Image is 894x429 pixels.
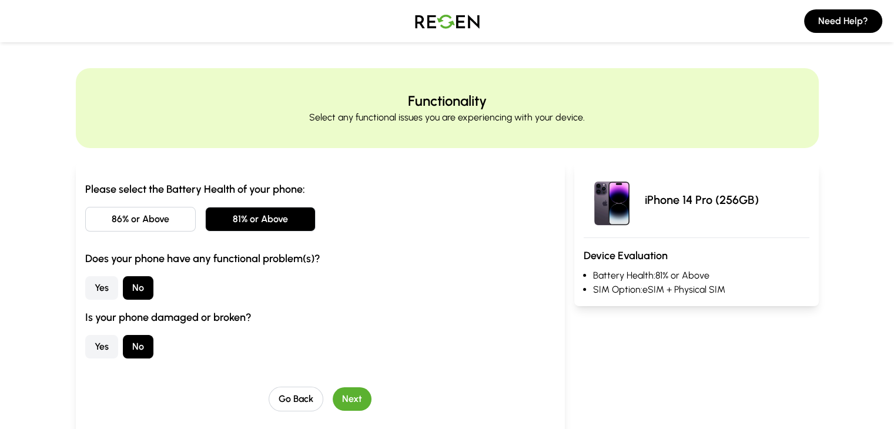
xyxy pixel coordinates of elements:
[406,5,488,38] img: Logo
[584,247,809,264] h3: Device Evaluation
[205,207,316,232] button: 81% or Above
[85,335,118,358] button: Yes
[85,181,555,197] h3: Please select the Battery Health of your phone:
[85,207,196,232] button: 86% or Above
[269,387,323,411] button: Go Back
[593,269,809,283] li: Battery Health: 81% or Above
[123,276,153,300] button: No
[645,192,759,208] p: iPhone 14 Pro (256GB)
[593,283,809,297] li: SIM Option: eSIM + Physical SIM
[584,172,640,228] img: iPhone 14 Pro
[309,110,585,125] p: Select any functional issues you are experiencing with your device.
[333,387,371,411] button: Next
[85,276,118,300] button: Yes
[85,250,555,267] h3: Does your phone have any functional problem(s)?
[123,335,153,358] button: No
[408,92,487,110] h2: Functionality
[85,309,555,326] h3: Is your phone damaged or broken?
[804,9,882,33] button: Need Help?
